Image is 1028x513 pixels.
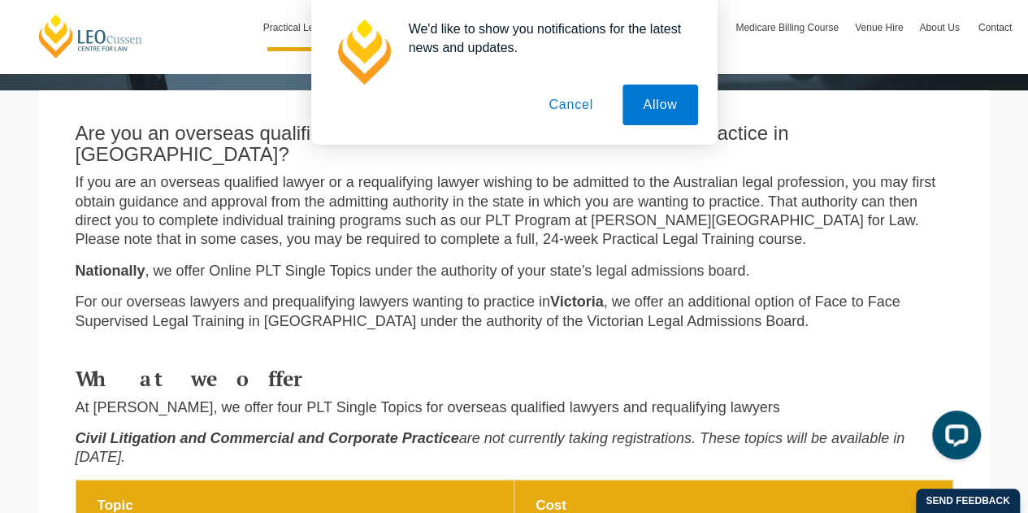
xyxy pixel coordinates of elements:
strong: Victoria [550,293,604,310]
p: At [PERSON_NAME], we offer four PLT Single Topics for overseas qualified lawyers and requalifying... [76,398,953,417]
em: are not currently taking registrations. These topics will be available in [DATE]. [76,430,904,465]
em: Civil Litigation and Commercial and Corporate Practice [76,430,459,446]
div: We'd like to show you notifications for the latest news and updates. [396,20,698,57]
strong: What we offer [76,365,307,392]
p: If you are an overseas qualified lawyer or a requalifying lawyer wishing to be admitted to the Au... [76,173,953,250]
p: For our overseas lawyers and prequalifying lawyers wanting to practice in , we offer an additiona... [76,293,953,331]
p: , we offer Online PLT Single Topics under the authority of your state’s legal admissions board. [76,262,953,280]
button: Cancel [528,85,614,125]
button: Allow [622,85,697,125]
iframe: LiveChat chat widget [919,404,987,472]
img: notification icon [331,20,396,85]
strong: Nationally [76,263,145,279]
